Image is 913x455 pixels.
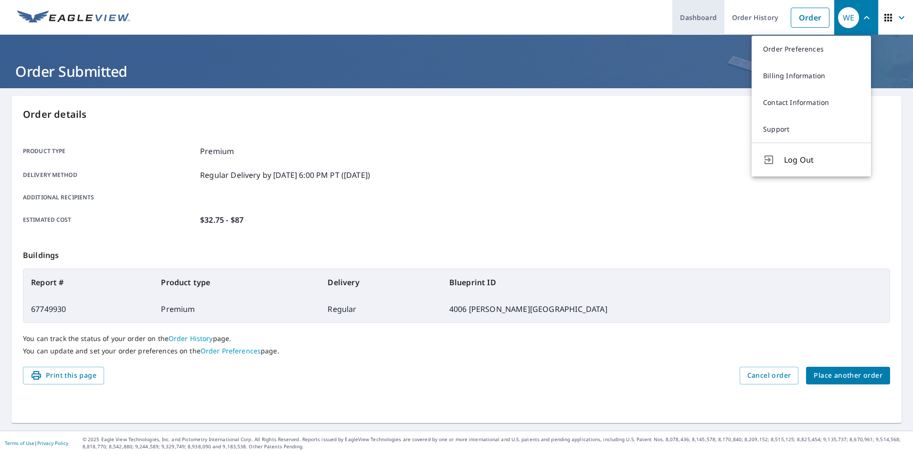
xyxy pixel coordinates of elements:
[23,334,890,343] p: You can track the status of your order on the page.
[814,370,882,382] span: Place another order
[784,154,860,165] span: Log Out
[11,62,902,81] h1: Order Submitted
[752,62,871,89] a: Billing Information
[838,7,859,28] div: WE
[5,440,34,446] a: Terms of Use
[5,440,68,446] p: |
[752,36,871,62] a: Order Preferences
[442,269,890,296] th: Blueprint ID
[153,296,320,322] td: Premium
[747,370,791,382] span: Cancel order
[806,367,890,384] button: Place another order
[752,116,871,143] a: Support
[320,269,441,296] th: Delivery
[442,296,890,322] td: 4006 [PERSON_NAME][GEOGRAPHIC_DATA]
[200,169,370,181] p: Regular Delivery by [DATE] 6:00 PM PT ([DATE])
[37,440,68,446] a: Privacy Policy
[23,269,153,296] th: Report #
[320,296,441,322] td: Regular
[153,269,320,296] th: Product type
[23,145,196,157] p: Product type
[200,145,234,157] p: Premium
[23,107,890,122] p: Order details
[23,367,104,384] button: Print this page
[169,334,213,343] a: Order History
[31,370,96,382] span: Print this page
[201,346,261,355] a: Order Preferences
[17,10,130,25] img: EV Logo
[752,143,871,176] button: Log Out
[740,367,799,384] button: Cancel order
[23,193,196,202] p: Additional recipients
[752,89,871,116] a: Contact Information
[23,347,890,355] p: You can update and set your order preferences on the page.
[83,436,908,450] p: © 2025 Eagle View Technologies, Inc. and Pictometry International Corp. All Rights Reserved. Repo...
[791,8,829,28] a: Order
[23,296,153,322] td: 67749930
[23,169,196,181] p: Delivery method
[200,214,244,226] p: $32.75 - $87
[23,238,890,269] p: Buildings
[23,214,196,226] p: Estimated cost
